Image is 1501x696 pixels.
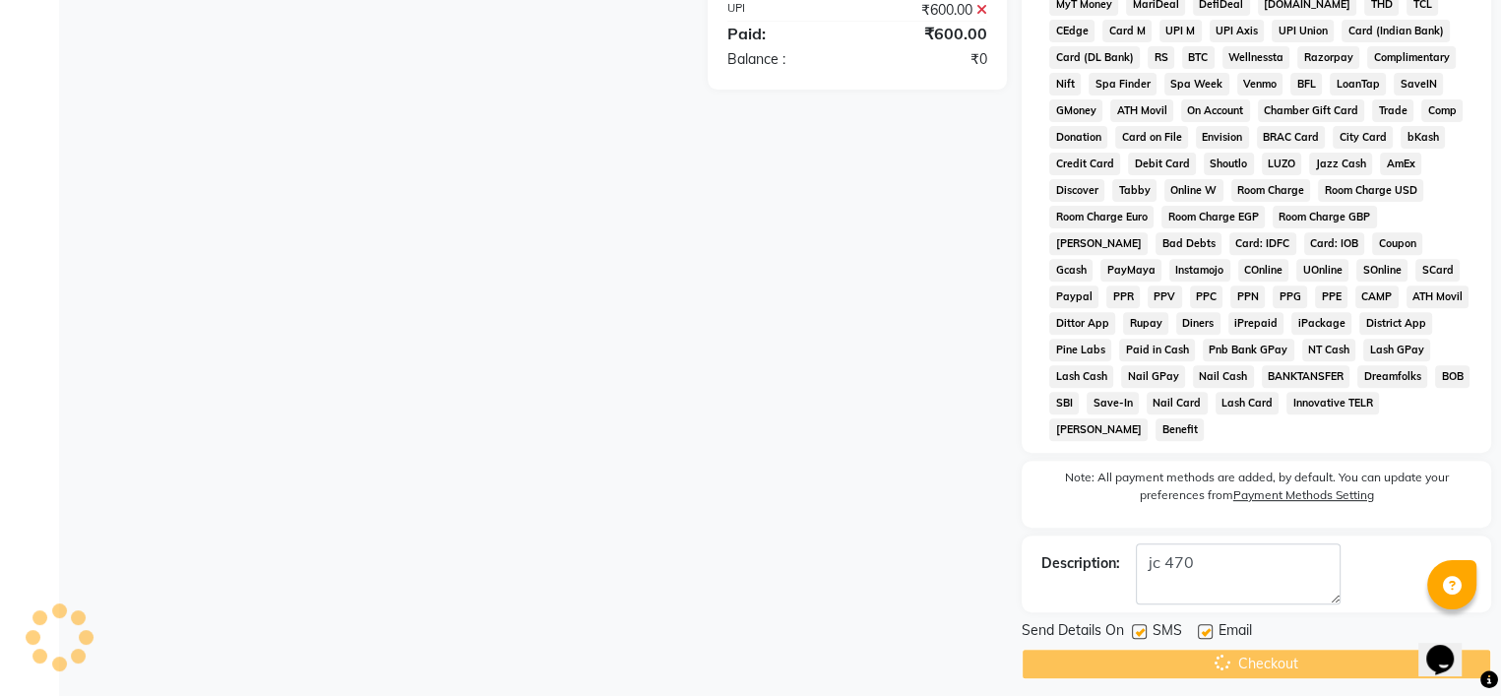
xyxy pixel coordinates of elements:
[1049,259,1093,282] span: Gcash
[1372,232,1422,255] span: Coupon
[1159,20,1202,42] span: UPI M
[1297,46,1359,69] span: Razorpay
[1156,232,1221,255] span: Bad Debts
[1193,365,1254,388] span: Nail Cash
[1049,365,1113,388] span: Lash Cash
[1421,99,1463,122] span: Comp
[1112,179,1157,202] span: Tabby
[1049,285,1098,308] span: Paypal
[1273,206,1377,228] span: Room Charge GBP
[1190,285,1223,308] span: PPC
[1153,620,1182,645] span: SMS
[1273,285,1307,308] span: PPG
[1216,392,1280,414] span: Lash Card
[1372,99,1413,122] span: Trade
[1318,179,1423,202] span: Room Charge USD
[1119,339,1195,361] span: Paid in Cash
[1333,126,1393,149] span: City Card
[1148,285,1182,308] span: PPV
[1233,486,1374,504] label: Payment Methods Setting
[1222,46,1290,69] span: Wellnessta
[1049,392,1079,414] span: SBI
[1203,339,1294,361] span: Pnb Bank GPay
[1330,73,1386,95] span: LoanTap
[1181,99,1250,122] span: On Account
[1148,46,1174,69] span: RS
[713,49,857,70] div: Balance :
[1407,285,1470,308] span: ATH Movil
[1262,153,1302,175] span: LUZO
[1291,312,1351,335] span: iPackage
[1049,418,1148,441] span: [PERSON_NAME]
[1296,259,1348,282] span: UOnline
[1128,153,1196,175] span: Debit Card
[1049,126,1107,149] span: Donation
[1049,20,1094,42] span: CEdge
[1367,46,1456,69] span: Complimentary
[1363,339,1430,361] span: Lash GPay
[1210,20,1265,42] span: UPI Axis
[1359,312,1432,335] span: District App
[1228,312,1284,335] span: iPrepaid
[1394,73,1443,95] span: SaveIN
[1286,392,1379,414] span: Innovative TELR
[1089,73,1157,95] span: Spa Finder
[1380,153,1421,175] span: AmEx
[1176,312,1220,335] span: Diners
[1355,285,1399,308] span: CAMP
[1342,20,1450,42] span: Card (Indian Bank)
[1169,259,1230,282] span: Instamojo
[857,22,1002,45] div: ₹600.00
[1022,620,1124,645] span: Send Details On
[1087,392,1139,414] span: Save-In
[1164,73,1229,95] span: Spa Week
[1115,126,1188,149] span: Card on File
[1106,285,1140,308] span: PPR
[713,22,857,45] div: Paid:
[1049,153,1120,175] span: Credit Card
[1230,285,1265,308] span: PPN
[1315,285,1347,308] span: PPE
[1041,553,1120,574] div: Description:
[1229,232,1296,255] span: Card: IDFC
[1238,259,1289,282] span: COnline
[1121,365,1185,388] span: Nail GPay
[1304,232,1365,255] span: Card: IOB
[1435,365,1470,388] span: BOB
[1049,46,1140,69] span: Card (DL Bank)
[1401,126,1445,149] span: bKash
[1204,153,1254,175] span: Shoutlo
[1309,153,1372,175] span: Jazz Cash
[1049,206,1154,228] span: Room Charge Euro
[1258,99,1365,122] span: Chamber Gift Card
[1356,259,1407,282] span: SOnline
[1164,179,1223,202] span: Online W
[1049,99,1102,122] span: GMoney
[1302,339,1356,361] span: NT Cash
[1418,617,1481,676] iframe: chat widget
[1272,20,1334,42] span: UPI Union
[1290,73,1322,95] span: BFL
[1049,312,1115,335] span: Dittor App
[1049,339,1111,361] span: Pine Labs
[1147,392,1208,414] span: Nail Card
[1049,179,1104,202] span: Discover
[1102,20,1152,42] span: Card M
[857,49,1002,70] div: ₹0
[1196,126,1249,149] span: Envision
[1237,73,1283,95] span: Venmo
[1049,232,1148,255] span: [PERSON_NAME]
[1100,259,1161,282] span: PayMaya
[1231,179,1311,202] span: Room Charge
[1049,73,1081,95] span: Nift
[1219,620,1252,645] span: Email
[1357,365,1427,388] span: Dreamfolks
[1123,312,1168,335] span: Rupay
[1182,46,1215,69] span: BTC
[1156,418,1204,441] span: Benefit
[1415,259,1460,282] span: SCard
[1257,126,1326,149] span: BRAC Card
[1161,206,1265,228] span: Room Charge EGP
[1262,365,1350,388] span: BANKTANSFER
[1110,99,1173,122] span: ATH Movil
